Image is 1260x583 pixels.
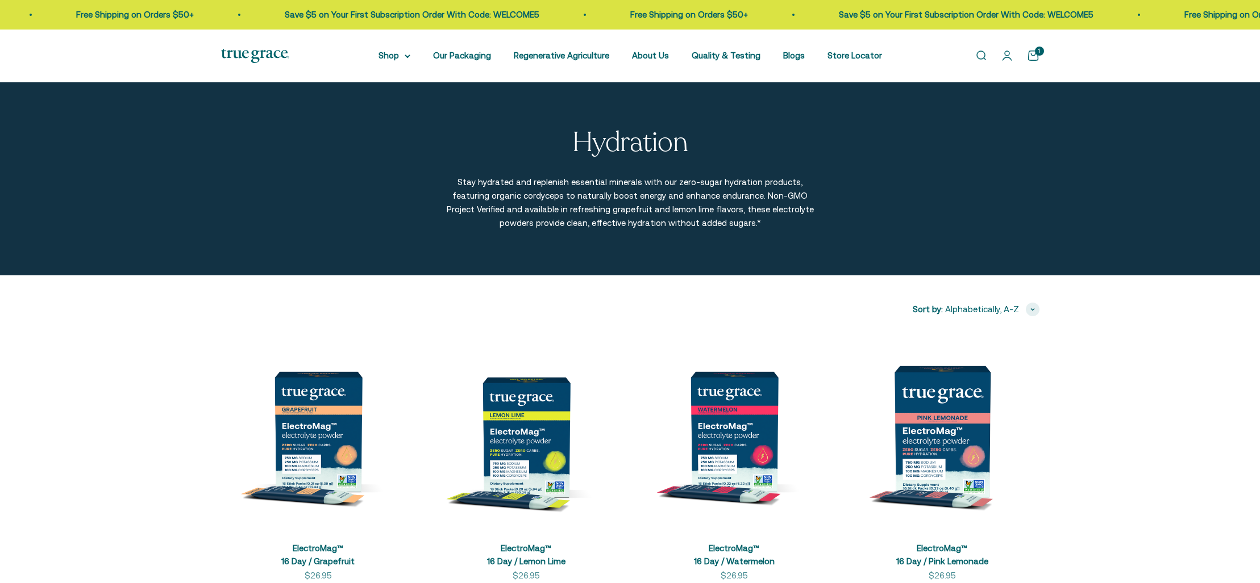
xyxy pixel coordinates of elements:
[694,543,775,566] a: ElectroMag™16 Day / Watermelon
[572,128,688,158] p: Hydration
[1035,47,1044,56] cart-count: 1
[929,569,956,582] sale-price: $26.95
[783,51,805,60] a: Blogs
[446,175,815,230] p: Stay hydrated and replenish essential minerals with our zero-sugar hydration products, featuring ...
[845,334,1039,529] img: ElectroMag™
[945,303,1039,316] button: Alphabetically, A-Z
[433,51,491,60] a: Our Packaging
[632,51,669,60] a: About Us
[76,10,194,19] a: Free Shipping on Orders $50+
[827,51,882,60] a: Store Locator
[285,8,539,22] p: Save $5 on Your First Subscription Order With Code: WELCOME5
[945,303,1019,316] span: Alphabetically, A-Z
[221,334,415,529] img: ElectroMag™
[913,303,943,316] span: Sort by:
[630,10,748,19] a: Free Shipping on Orders $50+
[514,51,609,60] a: Regenerative Agriculture
[896,543,988,566] a: ElectroMag™16 Day / Pink Lemonade
[281,543,355,566] a: ElectroMag™16 Day / Grapefruit
[513,569,540,582] sale-price: $26.95
[487,543,565,566] a: ElectroMag™16 Day / Lemon Lime
[379,49,410,62] summary: Shop
[637,334,831,529] img: ElectroMag™
[692,51,760,60] a: Quality & Testing
[429,334,623,529] img: ElectroMag™
[721,569,748,582] sale-price: $26.95
[839,8,1093,22] p: Save $5 on Your First Subscription Order With Code: WELCOME5
[305,569,332,582] sale-price: $26.95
